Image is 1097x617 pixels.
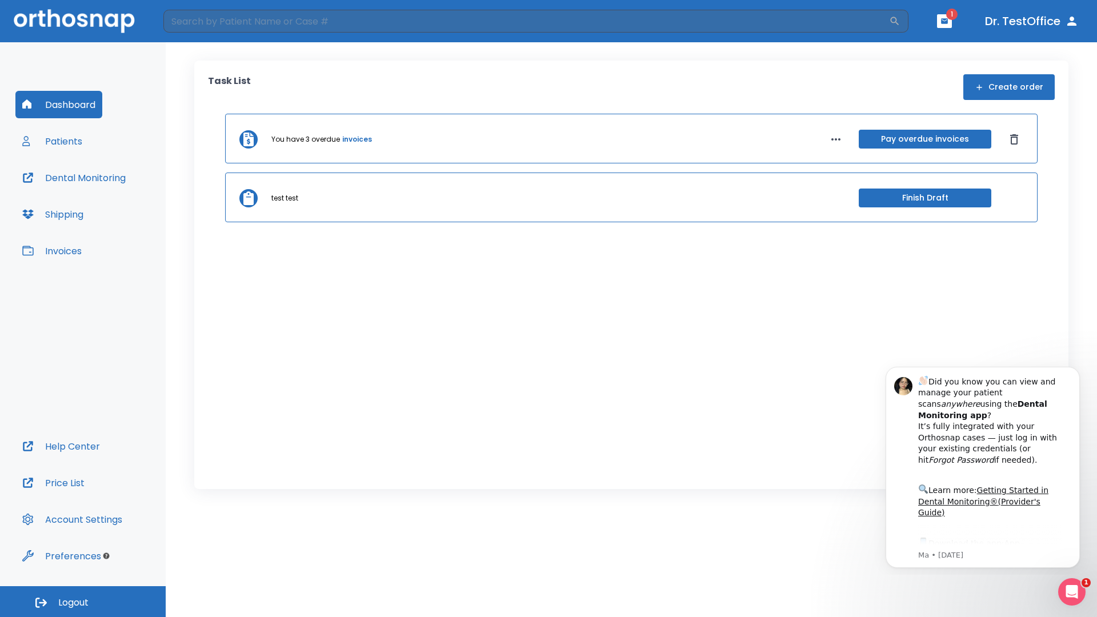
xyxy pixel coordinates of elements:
[868,356,1097,575] iframe: Intercom notifications message
[1058,578,1086,606] iframe: Intercom live chat
[50,179,194,238] div: Download the app: | ​ Let us know if you need help getting started!
[859,189,991,207] button: Finish Draft
[14,9,135,33] img: Orthosnap
[15,542,108,570] button: Preferences
[163,10,889,33] input: Search by Patient Name or Case #
[271,193,298,203] p: test test
[15,164,133,191] button: Dental Monitoring
[208,74,251,100] p: Task List
[1005,130,1023,149] button: Dismiss
[58,596,89,609] span: Logout
[15,506,129,533] button: Account Settings
[194,18,203,27] button: Dismiss notification
[15,127,89,155] button: Patients
[859,130,991,149] button: Pay overdue invoices
[15,469,91,496] button: Price List
[15,201,90,228] button: Shipping
[50,194,194,204] p: Message from Ma, sent 5w ago
[963,74,1055,100] button: Create order
[271,134,340,145] p: You have 3 overdue
[980,11,1083,31] button: Dr. TestOffice
[101,551,111,561] div: Tooltip anchor
[15,91,102,118] button: Dashboard
[946,9,958,20] span: 1
[15,432,107,460] button: Help Center
[15,237,89,265] button: Invoices
[342,134,372,145] a: invoices
[50,182,151,203] a: App Store
[1082,578,1091,587] span: 1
